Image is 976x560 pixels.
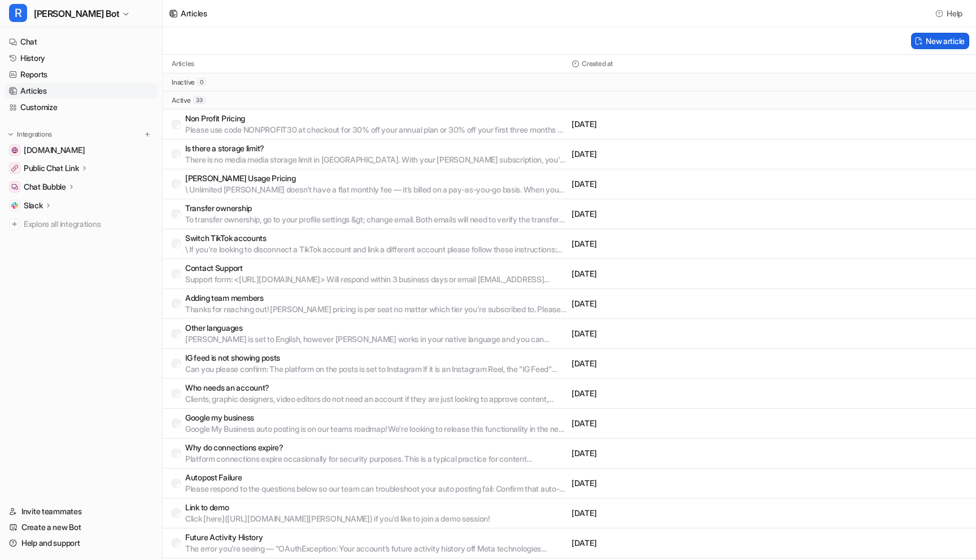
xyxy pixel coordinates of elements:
p: [PERSON_NAME] Usage Pricing [185,173,567,184]
span: 33 [193,96,206,104]
p: Slack [24,200,43,211]
p: There is no media media storage limit in [GEOGRAPHIC_DATA]. With your [PERSON_NAME] subscription,... [185,154,567,165]
p: Click [here]([URL][DOMAIN_NAME][PERSON_NAME]) if you'd like to join a demo session! [185,513,490,524]
a: Create a new Bot [5,519,158,535]
img: Chat Bubble [11,183,18,190]
span: 0 [197,78,206,86]
p: Thanks for reaching out! [PERSON_NAME] pricing is per seat no matter which tier you're subscribed... [185,304,567,315]
p: Support form: <[URL][DOMAIN_NAME]> Will respond within 3 business days or email [EMAIL_ADDRESS][D... [185,274,567,285]
p: Please use code NONPROFIT30 at checkout for 30% off your annual plan or 30% off your first three ... [185,124,567,135]
img: expand menu [7,130,15,138]
p: [DATE] [572,388,767,399]
p: [DATE] [572,537,767,549]
a: Help and support [5,535,158,551]
p: [DATE] [572,448,767,459]
p: Platform connections expire occasionally for security purposes. This is a typical practice for co... [185,453,567,465]
p: Created at [582,59,613,68]
a: Explore all integrations [5,216,158,232]
p: [DATE] [572,328,767,339]
p: IG feed is not showing posts [185,352,567,364]
p: Contact Support [185,262,567,274]
p: [DATE] [572,298,767,309]
p: Other languages [185,322,567,334]
a: Customize [5,99,158,115]
p: Switch TikTok accounts [185,233,567,244]
p: [DATE] [572,208,767,220]
p: Transfer ownership [185,203,567,214]
p: Future Activity History [185,532,567,543]
p: Who needs an account? [185,382,567,393]
p: Non Profit Pricing [185,113,567,124]
p: Is there a storage limit? [185,143,567,154]
p: [DATE] [572,508,767,519]
p: [DATE] [572,119,767,130]
p: \ Unlimited [PERSON_NAME] doesn’t have a flat monthly fee — it’s billed on a pay-as-you-go basis.... [185,184,567,195]
p: [DATE] [572,418,767,429]
span: [DOMAIN_NAME] [24,145,85,156]
a: Articles [5,83,158,99]
button: New article [911,33,969,49]
p: active [172,96,191,105]
a: Chat [5,34,158,50]
a: History [5,50,158,66]
p: \ If you're looking to disconnect a TikTok account and link a different account please follow the... [185,244,567,255]
p: Please respond to the questions below so our team can troubleshoot your auto posting fail: Confir... [185,483,567,495]
p: Adding team members [185,292,567,304]
p: The error you’re seeing — “OAuthException: Your account’s future activity history off Meta techno... [185,543,567,554]
a: Reports [5,67,158,82]
img: getrella.com [11,147,18,154]
p: Link to demo [185,502,490,513]
img: explore all integrations [9,218,20,230]
p: Why do connections expire? [185,442,567,453]
a: getrella.com[DOMAIN_NAME] [5,142,158,158]
p: [DATE] [572,238,767,250]
p: To transfer ownership, go to your profile settings &gt; change email. Both emails will need to ve... [185,214,567,225]
p: [PERSON_NAME] is set to English, however [PERSON_NAME] works in your native language and you can ... [185,334,567,345]
p: Chat Bubble [24,181,66,193]
p: [DATE] [572,358,767,369]
span: Explore all integrations [24,215,153,233]
p: Public Chat Link [24,163,79,174]
p: [DATE] [572,148,767,160]
span: [PERSON_NAME] Bot [34,6,119,21]
p: [DATE] [572,268,767,279]
a: Invite teammates [5,504,158,519]
button: Help [932,5,967,21]
p: [DATE] [572,478,767,489]
p: Autopost Failure [185,472,567,483]
button: Integrations [5,129,55,140]
p: Integrations [17,130,52,139]
p: Can you please confirm: The platform on the posts is set to Instagram If it is an Instagram Reel,... [185,364,567,375]
p: Clients, graphic designers, video editors do not need an account if they are just looking to appr... [185,393,567,405]
img: menu_add.svg [143,130,151,138]
span: R [9,4,27,22]
p: [DATE] [572,178,767,190]
p: inactive [172,78,195,87]
div: Articles [181,7,207,19]
p: Google my business [185,412,567,423]
img: Public Chat Link [11,165,18,172]
img: Slack [11,202,18,209]
p: Google My Business auto posting is on our teams roadmap! We're looking to release this functional... [185,423,567,435]
p: Articles [172,59,194,68]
